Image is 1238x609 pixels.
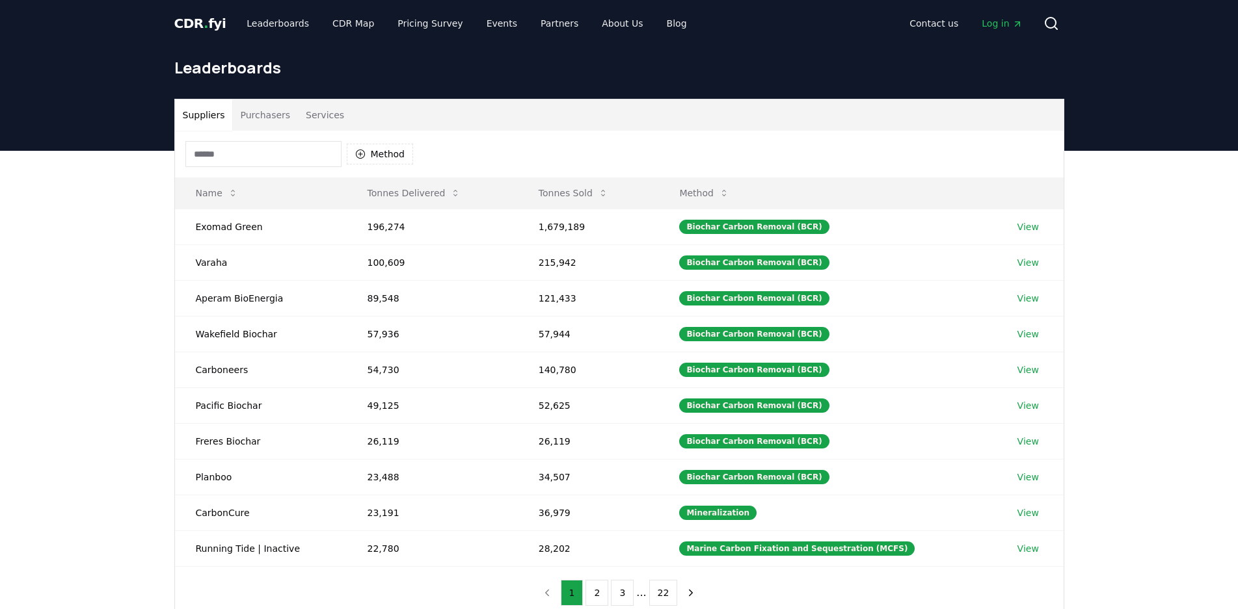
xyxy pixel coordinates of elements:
[387,12,473,35] a: Pricing Survey
[518,316,659,352] td: 57,944
[347,316,518,352] td: 57,936
[175,209,347,244] td: Exomad Green
[175,459,347,495] td: Planboo
[669,180,740,206] button: Method
[174,14,226,32] a: CDR.fyi
[528,180,619,206] button: Tonnes Sold
[679,434,829,448] div: Biochar Carbon Removal (BCR)
[899,12,1032,35] nav: Main
[518,387,659,423] td: 52,625
[175,387,347,423] td: Pacific Biochar
[185,180,249,206] button: Name
[518,495,659,530] td: 36,979
[1017,542,1039,555] a: View
[347,280,518,316] td: 89,548
[175,423,347,459] td: Freres Biochar
[679,398,829,413] div: Biochar Carbon Removal (BCR)
[175,316,347,352] td: Wakefield Biochar
[679,291,829,305] div: Biochar Carbon Removal (BCR)
[982,17,1022,30] span: Log in
[347,530,518,566] td: 22,780
[591,12,653,35] a: About Us
[347,459,518,495] td: 23,488
[679,541,915,556] div: Marine Carbon Fixation and Sequestration (MCFS)
[174,57,1064,78] h1: Leaderboards
[585,580,608,606] button: 2
[656,12,697,35] a: Blog
[347,244,518,280] td: 100,609
[518,459,659,495] td: 34,507
[899,12,969,35] a: Contact us
[204,16,208,31] span: .
[518,244,659,280] td: 215,942
[347,209,518,244] td: 196,274
[1017,292,1039,305] a: View
[1017,363,1039,376] a: View
[175,495,347,530] td: CarbonCure
[1017,471,1039,484] a: View
[298,99,352,131] button: Services
[679,363,829,377] div: Biochar Carbon Removal (BCR)
[236,12,697,35] nav: Main
[347,423,518,459] td: 26,119
[1017,506,1039,519] a: View
[561,580,584,606] button: 1
[236,12,319,35] a: Leaderboards
[1017,220,1039,233] a: View
[518,423,659,459] td: 26,119
[1017,435,1039,448] a: View
[679,506,757,520] div: Mineralization
[347,387,518,423] td: 49,125
[476,12,528,35] a: Events
[1017,256,1039,269] a: View
[518,352,659,387] td: 140,780
[649,580,678,606] button: 22
[679,327,829,341] div: Biochar Carbon Removal (BCR)
[175,99,233,131] button: Suppliers
[679,220,829,234] div: Biochar Carbon Removal (BCR)
[175,530,347,566] td: Running Tide | Inactive
[322,12,384,35] a: CDR Map
[347,144,414,164] button: Method
[679,470,829,484] div: Biochar Carbon Removal (BCR)
[232,99,298,131] button: Purchasers
[174,16,226,31] span: CDR fyi
[611,580,634,606] button: 3
[518,280,659,316] td: 121,433
[530,12,589,35] a: Partners
[357,180,472,206] button: Tonnes Delivered
[518,530,659,566] td: 28,202
[347,352,518,387] td: 54,730
[175,244,347,280] td: Varaha
[679,255,829,270] div: Biochar Carbon Removal (BCR)
[1017,399,1039,412] a: View
[636,585,646,601] li: ...
[347,495,518,530] td: 23,191
[1017,328,1039,341] a: View
[518,209,659,244] td: 1,679,189
[175,352,347,387] td: Carboneers
[175,280,347,316] td: Aperam BioEnergia
[680,580,702,606] button: next page
[971,12,1032,35] a: Log in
